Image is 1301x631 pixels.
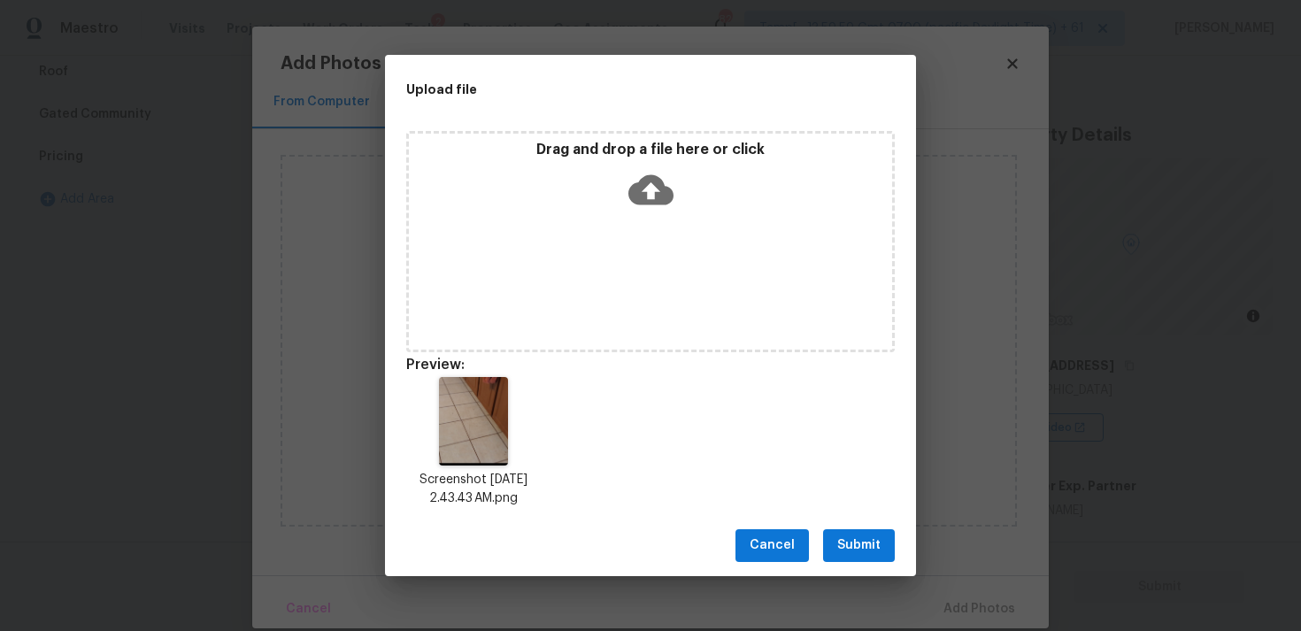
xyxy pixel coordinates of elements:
span: Cancel [750,535,795,557]
button: Cancel [735,529,809,562]
p: Screenshot [DATE] 2.43.43 AM.png [406,471,541,508]
img: A9UuPKL1duEHAAAAAElFTkSuQmCC [439,377,507,466]
button: Submit [823,529,895,562]
span: Submit [837,535,881,557]
h2: Upload file [406,80,815,99]
p: Drag and drop a file here or click [409,141,892,159]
